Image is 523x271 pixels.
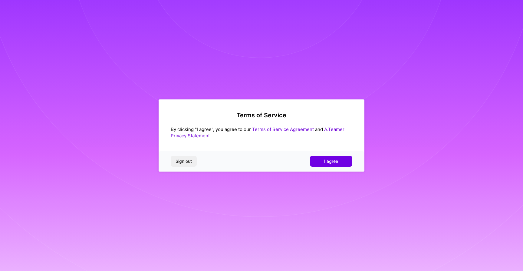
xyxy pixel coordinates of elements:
[171,126,352,139] div: By clicking "I agree", you agree to our and
[252,126,314,132] a: Terms of Service Agreement
[324,158,338,164] span: I agree
[171,156,197,167] button: Sign out
[171,112,352,119] h2: Terms of Service
[176,158,192,164] span: Sign out
[310,156,352,167] button: I agree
